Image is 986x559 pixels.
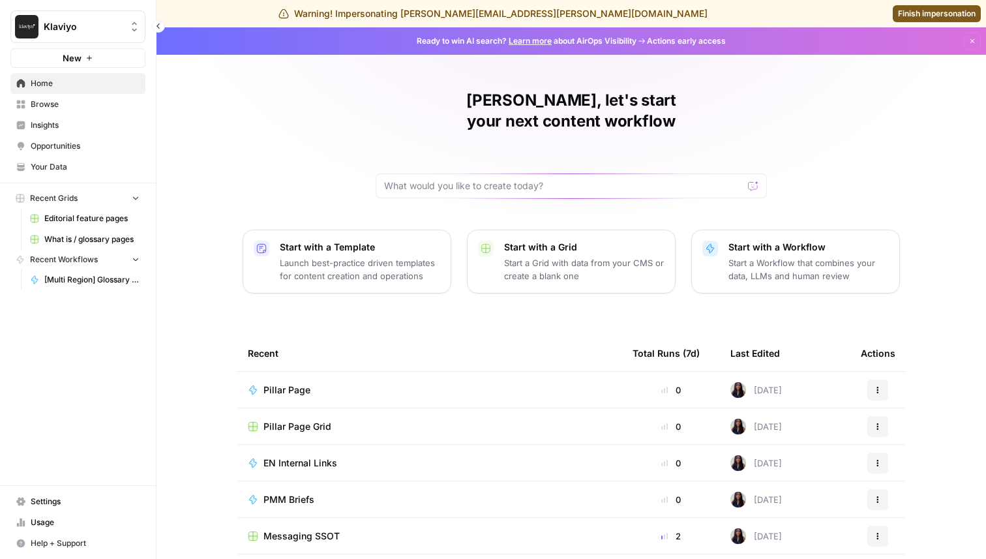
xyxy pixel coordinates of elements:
a: Editorial feature pages [24,208,145,229]
p: Start with a Template [280,241,440,254]
a: Your Data [10,157,145,177]
span: Ready to win AI search? about AirOps Visibility [417,35,636,47]
span: Pillar Page Grid [263,420,331,433]
span: Home [31,78,140,89]
span: New [63,52,82,65]
a: Learn more [509,36,552,46]
a: Insights [10,115,145,136]
a: Settings [10,491,145,512]
a: [Multi Region] Glossary Page [24,269,145,290]
span: Recent Workflows [30,254,98,265]
div: [DATE] [730,455,782,471]
span: Help + Support [31,537,140,549]
img: rox323kbkgutb4wcij4krxobkpon [730,419,746,434]
a: Finish impersonation [893,5,981,22]
span: Usage [31,517,140,528]
button: New [10,48,145,68]
div: 0 [633,457,710,470]
span: Your Data [31,161,140,173]
span: What is / glossary pages [44,234,140,245]
span: Actions early access [647,35,726,47]
button: Start with a WorkflowStart a Workflow that combines your data, LLMs and human review [691,230,900,294]
a: Pillar Page [248,384,612,397]
span: Finish impersonation [898,8,976,20]
div: [DATE] [730,382,782,398]
a: Opportunities [10,136,145,157]
span: Klaviyo [44,20,123,33]
a: PMM Briefs [248,493,612,506]
div: Last Edited [730,335,780,371]
img: Klaviyo Logo [15,15,38,38]
img: rox323kbkgutb4wcij4krxobkpon [730,528,746,544]
div: 0 [633,493,710,506]
div: 0 [633,384,710,397]
a: EN Internal Links [248,457,612,470]
button: Start with a GridStart a Grid with data from your CMS or create a blank one [467,230,676,294]
div: [DATE] [730,492,782,507]
div: 2 [633,530,710,543]
div: [DATE] [730,528,782,544]
span: Recent Grids [30,192,78,204]
img: rox323kbkgutb4wcij4krxobkpon [730,455,746,471]
a: Pillar Page Grid [248,420,612,433]
p: Start with a Grid [504,241,665,254]
button: Recent Grids [10,189,145,208]
span: [Multi Region] Glossary Page [44,274,140,286]
span: Pillar Page [263,384,310,397]
button: Help + Support [10,533,145,554]
span: Editorial feature pages [44,213,140,224]
span: Opportunities [31,140,140,152]
img: rox323kbkgutb4wcij4krxobkpon [730,382,746,398]
p: Start a Grid with data from your CMS or create a blank one [504,256,665,282]
a: Home [10,73,145,94]
span: Insights [31,119,140,131]
button: Start with a TemplateLaunch best-practice driven templates for content creation and operations [243,230,451,294]
div: Total Runs (7d) [633,335,700,371]
input: What would you like to create today? [384,179,743,192]
div: Warning! Impersonating [PERSON_NAME][EMAIL_ADDRESS][PERSON_NAME][DOMAIN_NAME] [278,7,708,20]
div: Recent [248,335,612,371]
a: Usage [10,512,145,533]
a: Messaging SSOT [248,530,612,543]
img: rox323kbkgutb4wcij4krxobkpon [730,492,746,507]
span: EN Internal Links [263,457,337,470]
span: Settings [31,496,140,507]
button: Recent Workflows [10,250,145,269]
div: [DATE] [730,419,782,434]
a: Browse [10,94,145,115]
button: Workspace: Klaviyo [10,10,145,43]
div: Actions [861,335,895,371]
span: Messaging SSOT [263,530,340,543]
p: Start with a Workflow [728,241,889,254]
h1: [PERSON_NAME], let's start your next content workflow [376,90,767,132]
a: What is / glossary pages [24,229,145,250]
p: Launch best-practice driven templates for content creation and operations [280,256,440,282]
div: 0 [633,420,710,433]
p: Start a Workflow that combines your data, LLMs and human review [728,256,889,282]
span: Browse [31,98,140,110]
span: PMM Briefs [263,493,314,506]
